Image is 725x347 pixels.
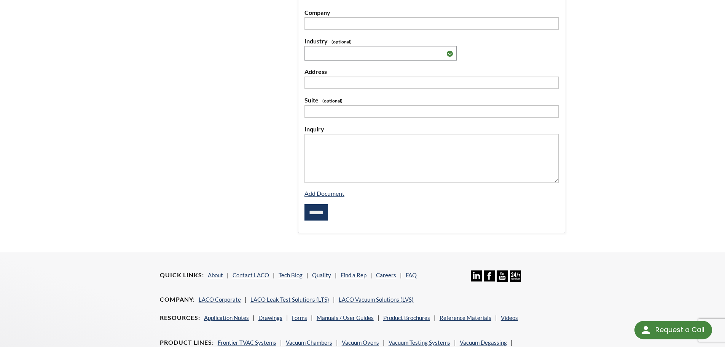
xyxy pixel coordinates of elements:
a: Vacuum Ovens [342,339,379,346]
a: Vacuum Chambers [286,339,332,346]
h4: Company [160,296,195,304]
label: Suite [304,95,559,105]
a: Tech Blog [279,272,303,278]
a: Contact LACO [233,272,269,278]
a: Reference Materials [440,314,491,321]
a: Manuals / User Guides [317,314,374,321]
a: LACO Leak Test Solutions (LTS) [250,296,329,303]
img: round button [640,324,652,336]
label: Company [304,8,559,18]
a: Find a Rep [341,272,366,278]
label: Industry [304,36,559,46]
a: LACO Vacuum Solutions (LVS) [339,296,414,303]
a: Videos [501,314,518,321]
a: LACO Corporate [199,296,241,303]
div: Request a Call [655,321,704,339]
a: Product Brochures [383,314,430,321]
h4: Quick Links [160,271,204,279]
h4: Product Lines [160,339,214,347]
h4: Resources [160,314,200,322]
a: Vacuum Testing Systems [389,339,450,346]
a: Add Document [304,190,344,197]
a: About [208,272,223,278]
label: Inquiry [304,124,559,134]
a: Drawings [258,314,282,321]
a: Quality [312,272,331,278]
a: Frontier TVAC Systems [218,339,276,346]
img: 24/7 Support Icon [510,270,521,281]
a: 24/7 Support [510,276,521,283]
label: Address [304,67,559,77]
a: Careers [376,272,396,278]
div: Request a Call [634,321,712,339]
a: Vacuum Degassing [460,339,507,346]
a: Application Notes [204,314,249,321]
a: FAQ [406,272,417,278]
a: Forms [292,314,307,321]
